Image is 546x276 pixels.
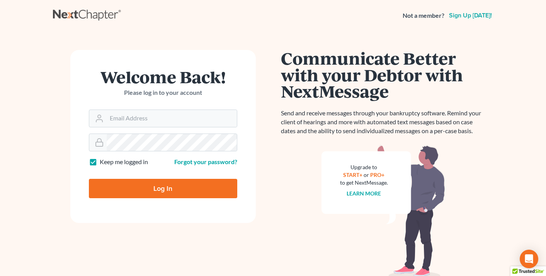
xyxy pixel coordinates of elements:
a: START+ [343,171,362,178]
span: or [364,171,369,178]
input: Log In [89,179,237,198]
strong: Not a member? [403,11,444,20]
div: Upgrade to [340,163,388,171]
a: Forgot your password? [174,158,237,165]
p: Please log in to your account [89,88,237,97]
p: Send and receive messages through your bankruptcy software. Remind your client of hearings and mo... [281,109,486,135]
div: to get NextMessage. [340,179,388,187]
a: PRO+ [370,171,384,178]
a: Sign up [DATE]! [447,12,493,19]
h1: Communicate Better with your Debtor with NextMessage [281,50,486,99]
a: Learn more [347,190,381,197]
h1: Welcome Back! [89,69,237,85]
label: Keep me logged in [100,158,148,166]
input: Email Address [107,110,237,127]
div: Open Intercom Messenger [520,250,538,268]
